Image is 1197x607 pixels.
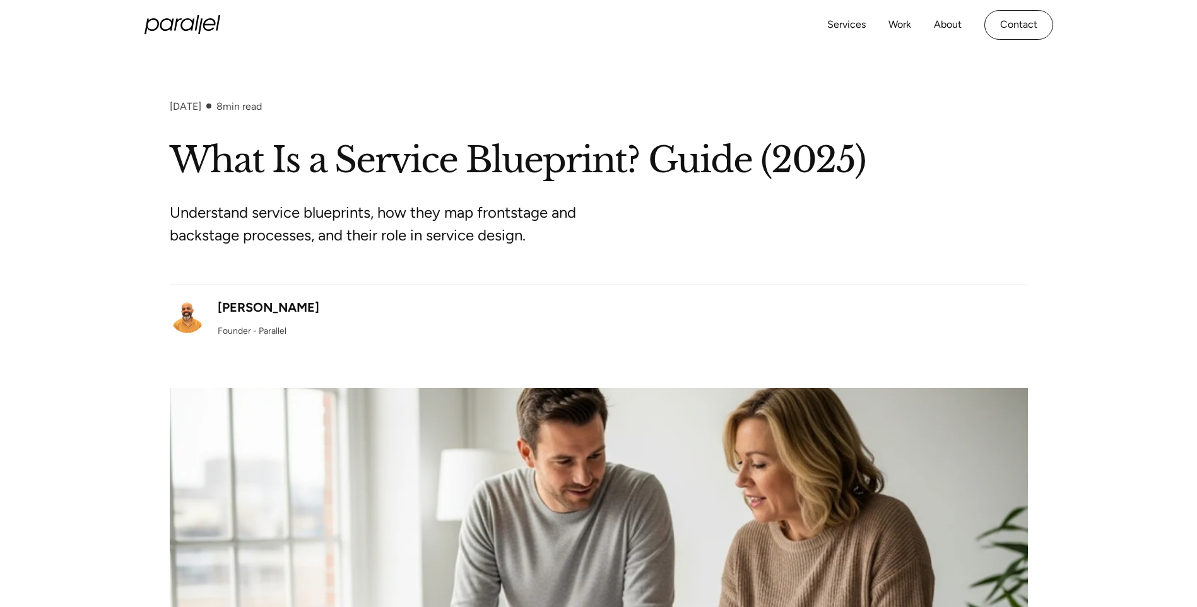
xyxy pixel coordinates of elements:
[827,16,866,34] a: Services
[170,100,201,112] div: [DATE]
[170,138,1028,184] h1: What Is a Service Blueprint? Guide (2025)
[144,15,220,34] a: home
[984,10,1053,40] a: Contact
[888,16,911,34] a: Work
[216,100,262,112] div: min read
[218,298,319,317] div: [PERSON_NAME]
[218,324,286,338] div: Founder - Parallel
[170,201,643,247] p: Understand service blueprints, how they map frontstage and backstage processes, and their role in...
[170,298,319,338] a: [PERSON_NAME]Founder - Parallel
[216,100,223,112] span: 8
[170,298,205,333] img: Robin Dhanwani
[934,16,962,34] a: About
